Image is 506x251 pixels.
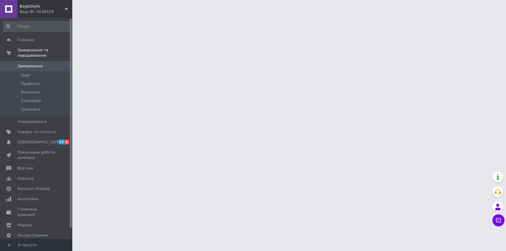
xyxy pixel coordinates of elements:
span: Маркет [17,222,33,228]
span: Замовлення та повідомлення [17,47,72,58]
span: Виконані [21,90,40,95]
span: Товари та послуги [17,129,56,135]
input: Пошук [3,21,71,32]
span: 2 [64,139,69,145]
span: Нові [21,73,30,78]
span: Відгуки [17,166,33,171]
span: [DEMOGRAPHIC_DATA] [17,139,62,145]
span: Bag&Style [20,4,65,9]
span: 13 [58,139,64,145]
span: Скасовані [21,98,42,103]
span: Показники роботи компанії [17,150,56,161]
span: Прийняті [21,81,40,87]
span: Головна [17,37,34,43]
button: Чат з покупцем [492,214,504,226]
span: Аналітика [17,196,38,202]
span: Повідомлення [17,119,47,124]
span: Покупці [17,176,34,181]
span: Каталог ProSale [17,186,50,191]
span: Гаманець компанії [17,207,56,217]
span: Оплачені [21,107,40,112]
span: Замовлення [17,63,42,69]
div: Ваш ID: 4138329 [20,9,72,14]
span: Налаштування [17,233,48,238]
